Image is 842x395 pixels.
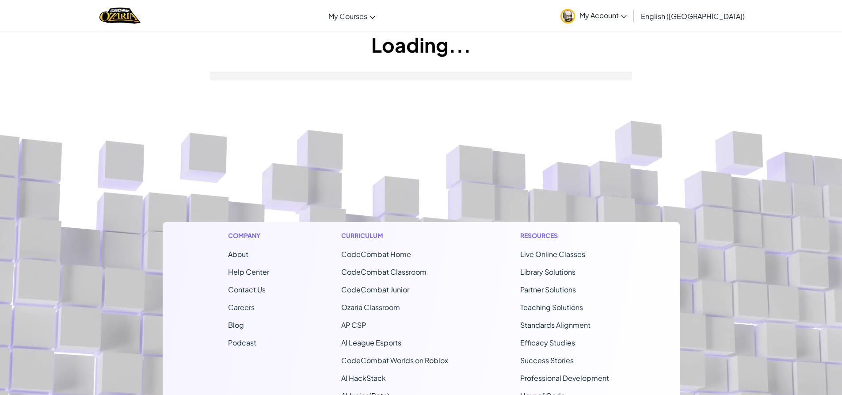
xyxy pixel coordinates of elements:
a: Teaching Solutions [520,303,583,312]
a: AI League Esports [341,338,401,347]
a: My Account [556,2,631,30]
span: My Courses [328,12,367,21]
a: AP CSP [341,320,366,330]
img: avatar [560,9,575,23]
a: English ([GEOGRAPHIC_DATA]) [636,4,749,28]
h1: Company [228,231,269,240]
a: Ozaria by CodeCombat logo [99,7,141,25]
a: Help Center [228,267,269,276]
a: About [228,249,248,259]
span: My Account [579,11,627,20]
a: Blog [228,320,244,330]
span: Contact Us [228,285,266,294]
a: CodeCombat Classroom [341,267,427,276]
img: Home [99,7,141,25]
a: CodeCombat Worlds on Roblox [341,356,448,365]
a: Careers [228,303,255,312]
span: English ([GEOGRAPHIC_DATA]) [641,12,745,21]
a: Partner Solutions [520,285,576,294]
a: Ozaria Classroom [341,303,400,312]
a: Professional Development [520,373,609,383]
a: Podcast [228,338,256,347]
h1: Curriculum [341,231,448,240]
a: Live Online Classes [520,249,585,259]
a: Library Solutions [520,267,575,276]
a: AI HackStack [341,373,386,383]
a: Efficacy Studies [520,338,575,347]
a: CodeCombat Junior [341,285,409,294]
a: Standards Alignment [520,320,591,330]
span: CodeCombat Home [341,249,411,259]
a: My Courses [324,4,380,28]
a: Success Stories [520,356,574,365]
h1: Resources [520,231,614,240]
